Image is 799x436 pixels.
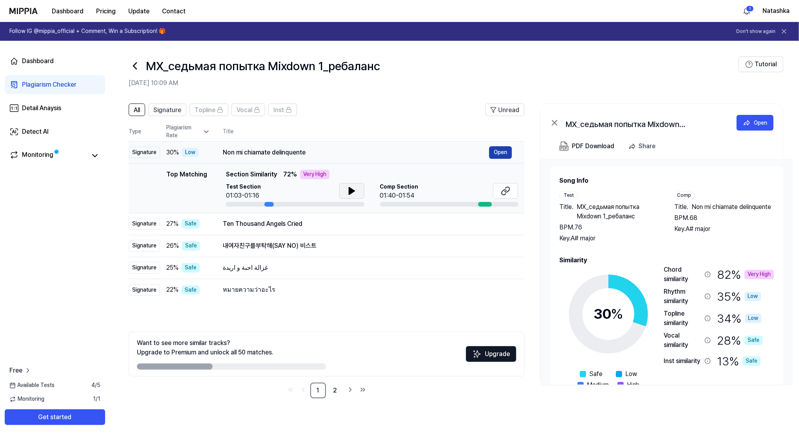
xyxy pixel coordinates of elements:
a: Dashboard [5,52,105,71]
button: Signature [148,104,186,116]
span: Topline [195,105,215,115]
span: 30 % [166,148,179,157]
a: 2 [328,383,343,398]
button: Vocal [231,104,265,116]
button: Get started [5,409,105,425]
div: Very High [300,170,329,179]
div: 01:40-01:54 [380,191,419,200]
div: Vocal similarity [664,331,701,350]
span: % [611,305,623,322]
div: Safe [182,263,200,272]
button: Topline [189,104,228,116]
button: Tutorial [739,56,783,72]
h1: МХ_седьмая попытка Mixdown 1_ребаланс [146,58,380,74]
img: logo [9,8,38,14]
span: 1 / 1 [93,395,100,403]
div: 13 % [717,353,761,369]
span: Test Section [226,183,261,191]
span: Available Tests [9,381,55,389]
div: 35 % [717,287,761,306]
span: High [627,380,639,390]
a: Go to first page [285,384,296,395]
div: Key. A# major [559,234,659,243]
span: Unread [498,105,519,115]
span: 72 % [283,170,297,179]
span: Safe [589,369,602,379]
h2: Song Info [559,176,774,185]
button: Open [737,115,774,131]
div: Safe [182,285,200,295]
div: หมายความว่าอะไร [223,285,512,294]
div: Inst similarity [664,356,701,366]
h2: [DATE] 10:09 AM [129,78,739,88]
div: 1 [746,5,754,12]
a: SparklesUpgrade [466,353,516,360]
span: Vocal [237,105,252,115]
div: Plagiarism Rate [166,124,210,139]
div: Topline similarity [664,309,701,328]
span: МХ_седьмая попытка Mixdown 1_ребаланс [577,202,659,221]
div: Low [744,292,761,301]
button: Update [122,4,156,19]
div: BPM. 68 [675,213,774,223]
button: PDF Download [558,138,616,154]
button: Dashboard [46,4,90,19]
div: Want to see more similar tracks? Upgrade to Premium and unlock all 50 matches. [137,338,273,357]
div: Ten Thousand Angels Cried [223,219,512,229]
div: 내여자친구를부탁해(SAY NO) 비스트 [223,241,512,251]
span: 27 % [166,219,178,229]
span: Section Similarity [226,170,277,179]
a: Go to previous page [298,384,309,395]
div: Non mi chiamate delinquente [223,148,489,157]
div: Signature [129,147,160,158]
div: 28 % [717,331,763,350]
span: Non mi chiamate delinquente [692,202,772,212]
button: Open [489,146,512,159]
span: Free [9,366,22,375]
a: Go to next page [345,384,356,395]
div: Low [182,148,198,157]
span: Low [625,369,637,379]
span: 25 % [166,263,178,272]
a: Free [9,366,32,375]
img: PDF Download [559,142,569,151]
div: Safe [744,336,763,345]
button: Inst [268,104,297,116]
a: Go to last page [357,384,368,395]
img: Sparkles [472,349,482,359]
th: Title [223,122,524,141]
button: Pricing [90,4,122,19]
div: Safe [182,219,200,229]
div: Chord similarity [664,265,701,284]
div: Signature [129,218,160,230]
th: Type [129,122,160,142]
button: 알림1 [741,5,753,17]
div: Plagiarism Checker [22,80,76,89]
div: غزالة احبة و اريدة [223,263,512,272]
img: 알림 [742,6,752,16]
div: Signature [129,240,160,252]
div: Detect AI [22,127,49,136]
div: Key. A# major [675,224,774,234]
span: Title . [675,202,689,212]
div: 82 % [717,265,774,284]
button: Contact [156,4,192,19]
button: Upgrade [466,346,516,362]
div: Safe [182,241,200,251]
div: Rhythm similarity [664,287,701,306]
a: 1 [310,383,326,398]
button: Natashka [763,6,790,16]
span: Signature [153,105,181,115]
span: Comp Section [380,183,419,191]
div: Open [754,118,767,127]
span: Inst [273,105,284,115]
a: Monitoring [9,150,86,161]
div: 30 [593,303,623,325]
button: Unread [485,104,524,116]
span: All [134,105,140,115]
span: Title . [559,202,573,221]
